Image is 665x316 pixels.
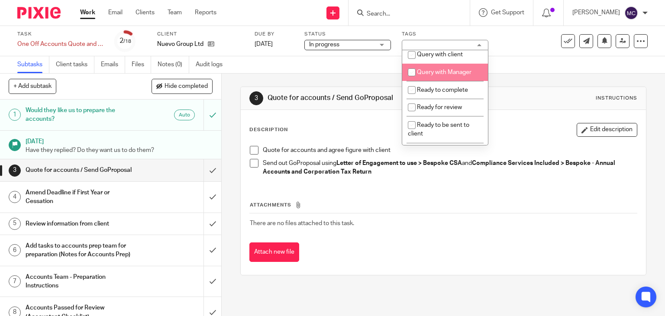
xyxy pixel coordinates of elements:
div: 2 [119,36,131,46]
a: Work [80,8,95,17]
div: 6 [9,244,21,256]
div: 1 [9,109,21,121]
p: Send out GoProposal using and [263,159,637,177]
a: Audit logs [196,56,229,73]
strong: Letter of Engagement to use > Bespoke CSA [336,160,462,166]
img: svg%3E [624,6,638,20]
span: Attachments [250,203,291,207]
img: Pixie [17,7,61,19]
a: Emails [101,56,125,73]
p: [PERSON_NAME] [572,8,620,17]
span: Ready for review [417,104,462,110]
span: Query with client [417,52,463,58]
label: Task [17,31,104,38]
a: Clients [136,8,155,17]
div: 7 [9,275,21,287]
span: Ready to complete [417,87,468,93]
h1: Would they like us to prepare the accounts? [26,104,139,126]
h1: Review information from client [26,217,139,230]
div: 5 [9,218,21,230]
h1: Accounts Team - Preparation Instructions [26,271,139,293]
label: Tags [402,31,488,38]
h1: Quote for accounts / Send GoProposal [26,164,139,177]
span: Ready to be sent to client [408,122,469,137]
div: Auto [174,110,195,120]
a: Notes (0) [158,56,189,73]
h1: Quote for accounts / Send GoProposal [268,94,462,103]
button: + Add subtask [9,79,56,94]
div: One Off Accounts Quote and Process [17,40,104,48]
span: There are no files attached to this task. [250,220,354,226]
span: Hide completed [165,83,208,90]
a: Files [132,56,151,73]
a: Client tasks [56,56,94,73]
a: Team [168,8,182,17]
p: Nuevo Group Ltd [157,40,203,48]
h1: [DATE] [26,135,213,146]
button: Hide completed [152,79,213,94]
label: Status [304,31,391,38]
a: Subtasks [17,56,49,73]
span: Query with Manager [417,69,471,75]
button: Edit description [577,123,637,137]
a: Reports [195,8,216,17]
div: Instructions [596,95,637,102]
a: Email [108,8,123,17]
div: 3 [249,91,263,105]
span: [DATE] [255,41,273,47]
p: Quote for accounts and agree figure with client [263,146,637,155]
p: Description [249,126,288,133]
label: Client [157,31,244,38]
div: 3 [9,164,21,177]
p: Have they replied? Do they want us to do them? [26,146,213,155]
h1: Amend Deadline if First Year or Cessation [26,186,139,208]
input: Search [366,10,444,18]
button: Attach new file [249,242,299,262]
span: In progress [309,42,339,48]
h1: Add tasks to accounts prep team for preparation (Notes for Accounts Prep) [26,239,139,261]
small: /18 [123,39,131,44]
label: Due by [255,31,294,38]
div: 4 [9,191,21,203]
span: Get Support [491,10,524,16]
